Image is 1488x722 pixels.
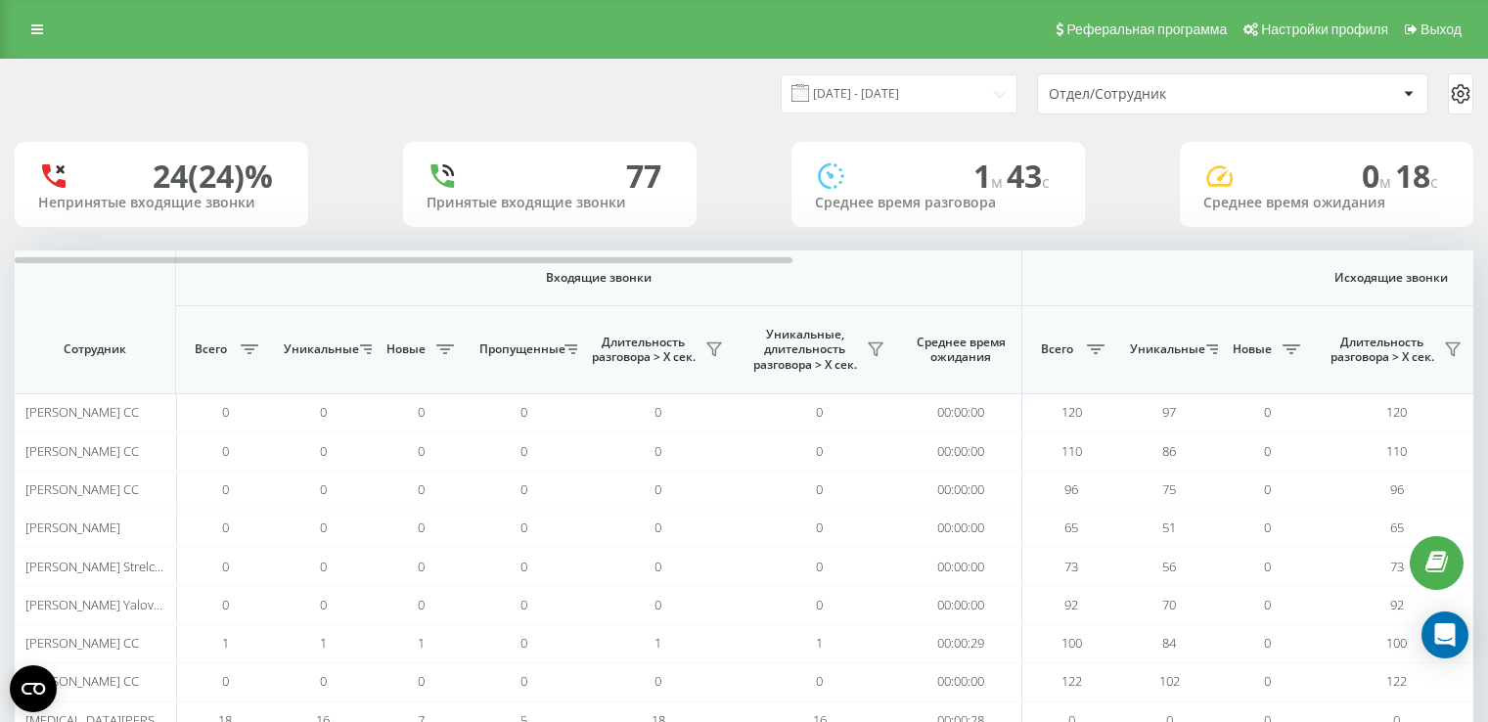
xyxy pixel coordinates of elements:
[418,480,425,498] span: 0
[320,442,327,460] span: 0
[1162,634,1176,652] span: 84
[654,519,661,536] span: 0
[320,596,327,613] span: 0
[1386,634,1407,652] span: 100
[1061,403,1082,421] span: 120
[900,662,1022,700] td: 00:00:00
[1264,558,1271,575] span: 0
[320,519,327,536] span: 0
[1326,335,1438,365] span: Длительность разговора > Х сек.
[1162,403,1176,421] span: 97
[654,480,661,498] span: 0
[320,634,327,652] span: 1
[25,519,120,536] span: [PERSON_NAME]
[382,341,430,357] span: Новые
[284,341,354,357] span: Уникальные
[748,327,861,373] span: Уникальные, длительность разговора > Х сек.
[418,442,425,460] span: 0
[1162,519,1176,536] span: 51
[816,634,823,652] span: 1
[153,158,273,195] div: 24 (24)%
[816,596,823,613] span: 0
[900,624,1022,662] td: 00:00:29
[1264,480,1271,498] span: 0
[1064,558,1078,575] span: 73
[25,634,139,652] span: [PERSON_NAME] CC
[479,341,559,357] span: Пропущенные
[1390,558,1404,575] span: 73
[418,403,425,421] span: 0
[222,634,229,652] span: 1
[320,480,327,498] span: 0
[1061,442,1082,460] span: 110
[1390,480,1404,498] span: 96
[520,596,527,613] span: 0
[1032,341,1081,357] span: Всего
[1061,672,1082,690] span: 122
[1064,596,1078,613] span: 92
[520,634,527,652] span: 0
[1430,171,1438,193] span: c
[1261,22,1388,37] span: Настройки профиля
[222,442,229,460] span: 0
[654,672,661,690] span: 0
[418,558,425,575] span: 0
[222,672,229,690] span: 0
[520,480,527,498] span: 0
[25,558,209,575] span: [PERSON_NAME] Strelchenko CC
[1386,403,1407,421] span: 120
[1264,672,1271,690] span: 0
[25,596,201,613] span: [PERSON_NAME] Yalovenko CC
[1162,596,1176,613] span: 70
[1264,403,1271,421] span: 0
[900,471,1022,509] td: 00:00:00
[222,558,229,575] span: 0
[1064,480,1078,498] span: 96
[427,195,673,211] div: Принятые входящие звонки
[1379,171,1395,193] span: м
[900,547,1022,585] td: 00:00:00
[31,341,158,357] span: Сотрудник
[25,442,139,460] span: [PERSON_NAME] CC
[1420,22,1462,37] span: Выход
[520,519,527,536] span: 0
[1203,195,1450,211] div: Среднее время ожидания
[816,480,823,498] span: 0
[418,596,425,613] span: 0
[186,341,235,357] span: Всего
[1064,519,1078,536] span: 65
[816,672,823,690] span: 0
[1049,86,1283,103] div: Отдел/Сотрудник
[915,335,1007,365] span: Среднее время ожидания
[1264,634,1271,652] span: 0
[418,672,425,690] span: 0
[654,442,661,460] span: 0
[654,596,661,613] span: 0
[1390,596,1404,613] span: 92
[320,403,327,421] span: 0
[418,634,425,652] span: 1
[816,558,823,575] span: 0
[1386,672,1407,690] span: 122
[320,672,327,690] span: 0
[1421,611,1468,658] div: Open Intercom Messenger
[520,558,527,575] span: 0
[520,403,527,421] span: 0
[1061,634,1082,652] span: 100
[1390,519,1404,536] span: 65
[1042,171,1050,193] span: c
[816,442,823,460] span: 0
[1264,596,1271,613] span: 0
[816,519,823,536] span: 0
[25,480,139,498] span: [PERSON_NAME] CC
[991,171,1007,193] span: м
[1264,519,1271,536] span: 0
[654,403,661,421] span: 0
[816,403,823,421] span: 0
[654,558,661,575] span: 0
[1162,558,1176,575] span: 56
[626,158,661,195] div: 77
[222,480,229,498] span: 0
[1386,442,1407,460] span: 110
[654,634,661,652] span: 1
